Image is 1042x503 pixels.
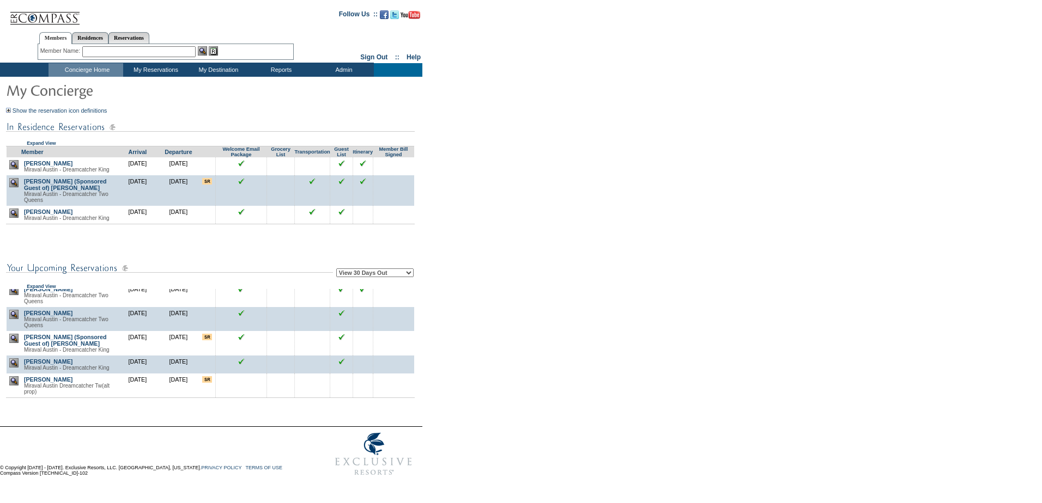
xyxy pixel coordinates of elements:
input: There are special requests for this reservation! [202,334,212,340]
td: My Destination [186,63,249,77]
img: chkSmaller.gif [238,310,245,316]
a: [PERSON_NAME] [24,358,72,365]
img: chkSmaller.gif [238,160,245,167]
div: Member Name: [40,46,82,56]
a: Arrival [129,149,147,155]
img: blank.gif [312,376,313,377]
a: Expand View [27,284,56,289]
a: [PERSON_NAME] [24,208,72,215]
img: view [9,160,19,169]
input: Click to see this reservation's guest list [338,286,345,292]
td: [DATE] [158,331,199,355]
input: Click to see this reservation's itinerary [360,286,366,292]
a: Departure [165,149,192,155]
a: Help [407,53,421,61]
a: Members [39,32,72,44]
a: [PERSON_NAME] [24,286,72,292]
a: Member Bill Signed [379,146,408,157]
img: blank.gif [362,376,363,377]
span: Miraval Austin - Dreamcatcher King [24,167,110,173]
a: [PERSON_NAME] (Sponsored Guest of) [PERSON_NAME] [24,178,107,191]
img: blank.gif [362,358,363,359]
input: Click to see this reservation's transportation information [309,178,316,185]
td: [DATE] [117,283,158,307]
a: Transportation [294,149,330,155]
a: Residences [72,32,108,44]
input: Click to see this reservation's guest list [338,160,345,167]
a: Sign Out [360,53,387,61]
input: Click to see this reservation's transportation information [309,208,316,215]
img: view [9,334,19,343]
span: Miraval Austin Dreamcatcher Tw(alt prop) [24,383,110,395]
a: Welcome Email Package [222,146,259,157]
img: blank.gif [393,358,394,359]
img: subTtlConUpcomingReservatio.gif [6,261,333,275]
input: Click to see this reservation's guest list [338,208,345,215]
td: [DATE] [158,157,199,175]
a: Become our fan on Facebook [380,14,389,20]
td: [DATE] [158,283,199,307]
td: [DATE] [117,206,158,224]
img: Follow us on Twitter [390,10,399,19]
img: view [9,286,19,295]
a: [PERSON_NAME] [24,310,72,316]
td: [DATE] [158,175,199,206]
img: Subscribe to our YouTube Channel [401,11,420,19]
a: Subscribe to our YouTube Channel [401,14,420,20]
td: [DATE] [117,307,158,331]
a: [PERSON_NAME] [24,376,72,383]
a: TERMS OF USE [246,465,283,470]
img: view [9,178,19,187]
td: [DATE] [117,157,158,175]
td: My Reservations [123,63,186,77]
span: Miraval Austin - Dreamcatcher King [24,347,110,353]
img: blank.gif [312,160,313,161]
img: view [9,358,19,367]
td: [DATE] [117,331,158,355]
img: chkSmaller.gif [238,334,245,340]
img: Become our fan on Facebook [380,10,389,19]
td: Admin [311,63,374,77]
img: Show the reservation icon definitions [6,108,11,113]
a: PRIVACY POLICY [201,465,241,470]
input: Click to see this reservation's guest list [338,358,345,365]
a: Grocery List [271,146,290,157]
td: [DATE] [158,307,199,331]
td: [DATE] [117,373,158,398]
img: Compass Home [9,3,80,25]
td: Concierge Home [49,63,123,77]
input: Click to see this reservation's itinerary [360,178,366,185]
a: Expand View [27,140,56,146]
img: blank.gif [393,376,394,377]
img: chkSmaller.gif [238,286,245,292]
td: [DATE] [158,355,199,373]
img: View [198,46,207,56]
td: Follow Us :: [339,9,378,22]
a: Guest List [334,146,348,157]
a: Follow us on Twitter [390,14,399,20]
img: chkSmaller.gif [238,208,245,215]
span: Miraval Austin - Dreamcatcher Two Queens [24,316,108,328]
td: [DATE] [117,175,158,206]
img: view [9,310,19,319]
span: :: [395,53,399,61]
img: view [9,208,19,218]
img: Reservations [209,46,218,56]
input: Click to see this reservation's guest list [338,334,345,340]
span: Miraval Austin - Dreamcatcher King [24,365,110,371]
input: Click to see this reservation's guest list [338,178,345,185]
